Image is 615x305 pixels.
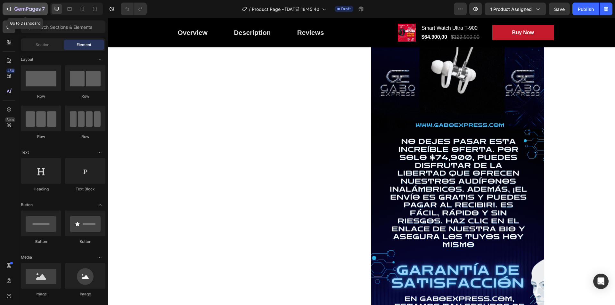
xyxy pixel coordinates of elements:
[490,6,532,12] span: 1 product assigned
[3,3,48,15] button: 7
[341,6,351,12] span: Draft
[549,3,570,15] button: Save
[77,42,91,48] span: Element
[95,252,105,262] span: Toggle open
[65,186,105,192] div: Text Block
[593,274,609,289] div: Open Intercom Messenger
[21,93,61,99] div: Row
[252,6,319,12] span: Product Page - [DATE] 18:45:40
[121,3,147,15] div: Undo/Redo
[65,93,105,99] div: Row
[21,202,33,208] span: Button
[485,3,546,15] button: 1 product assigned
[65,134,105,140] div: Row
[42,5,45,13] p: 7
[249,6,250,12] span: /
[36,42,49,48] span: Section
[21,291,61,297] div: Image
[21,134,61,140] div: Row
[95,54,105,65] span: Toggle open
[21,186,61,192] div: Heading
[95,200,105,210] span: Toggle open
[572,3,599,15] button: Publish
[21,254,32,260] span: Media
[21,239,61,245] div: Button
[21,57,33,62] span: Layout
[21,20,105,33] input: Search Sections & Elements
[554,6,565,12] span: Save
[21,149,29,155] span: Text
[578,6,594,12] div: Publish
[108,18,615,305] iframe: Design area
[95,147,105,157] span: Toggle open
[5,117,15,122] div: Beta
[65,239,105,245] div: Button
[6,68,15,73] div: 450
[65,291,105,297] div: Image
